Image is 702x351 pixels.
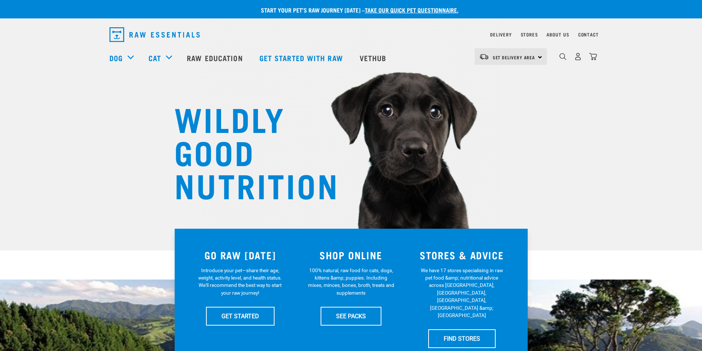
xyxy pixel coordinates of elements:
[300,249,402,261] h3: SHOP ONLINE
[252,43,352,73] a: Get started with Raw
[428,329,496,348] a: FIND STORES
[109,52,123,63] a: Dog
[521,33,538,36] a: Stores
[589,53,597,60] img: home-icon@2x.png
[352,43,396,73] a: Vethub
[574,53,582,60] img: user.png
[479,53,489,60] img: van-moving.png
[365,8,458,11] a: take our quick pet questionnaire.
[419,267,505,319] p: We have 17 stores specialising in raw pet food &amp; nutritional advice across [GEOGRAPHIC_DATA],...
[197,267,283,297] p: Introduce your pet—share their age, weight, activity level, and health status. We'll recommend th...
[104,24,599,45] nav: dropdown navigation
[174,101,322,201] h1: WILDLY GOOD NUTRITION
[559,53,566,60] img: home-icon-1@2x.png
[149,52,161,63] a: Cat
[411,249,513,261] h3: STORES & ADVICE
[179,43,252,73] a: Raw Education
[308,267,394,297] p: 100% natural, raw food for cats, dogs, kittens &amp; puppies. Including mixes, minces, bones, bro...
[321,307,381,325] a: SEE PACKS
[546,33,569,36] a: About Us
[206,307,275,325] a: GET STARTED
[493,56,535,59] span: Set Delivery Area
[109,27,200,42] img: Raw Essentials Logo
[490,33,511,36] a: Delivery
[578,33,599,36] a: Contact
[189,249,291,261] h3: GO RAW [DATE]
